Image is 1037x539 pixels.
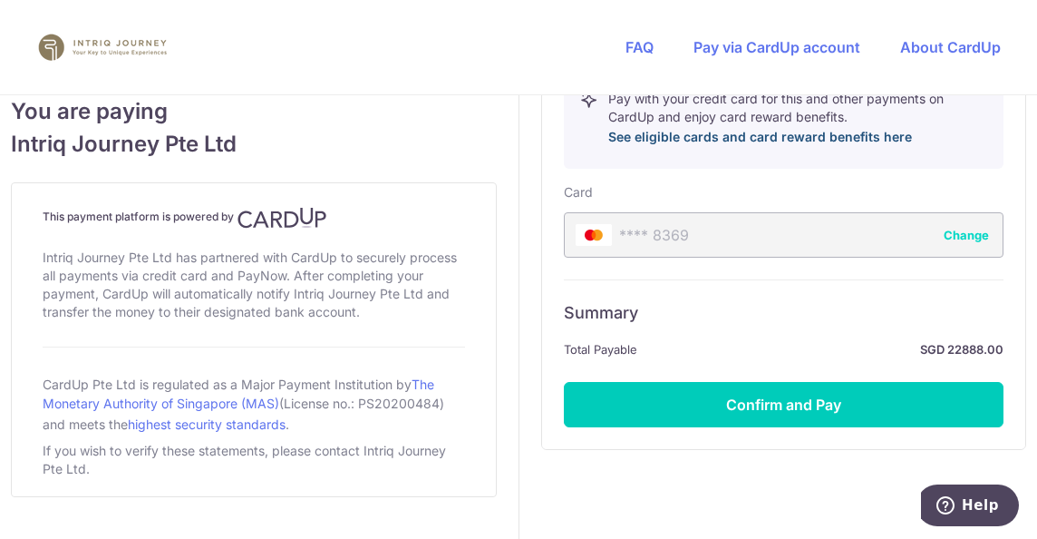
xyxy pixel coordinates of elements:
button: Confirm and Pay [564,382,1004,427]
label: Card [564,183,593,201]
img: CardUp [237,207,326,229]
a: highest security standards [128,416,286,432]
span: You are paying [11,95,497,128]
span: Total Payable [564,338,637,360]
div: If you wish to verify these statements, please contact Intriq Journey Pte Ltd. [43,438,465,482]
a: About CardUp [900,38,1001,56]
h6: Summary [564,302,1004,324]
a: See eligible cards and card reward benefits here [608,129,912,144]
button: Change [944,226,989,244]
div: CardUp Pte Ltd is regulated as a Major Payment Institution by (License no.: PS20200484) and meets... [43,369,465,438]
p: Pay with your credit card for this and other payments on CardUp and enjoy card reward benefits. [608,90,989,148]
h4: This payment platform is powered by [43,207,465,229]
iframe: Opens a widget where you can find more information [921,485,1019,530]
a: Pay via CardUp account [693,38,860,56]
div: Intriq Journey Pte Ltd has partnered with CardUp to securely process all payments via credit card... [43,245,465,325]
a: FAQ [625,38,654,56]
strong: SGD 22888.00 [644,338,1004,360]
span: Intriq Journey Pte Ltd [11,128,497,161]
